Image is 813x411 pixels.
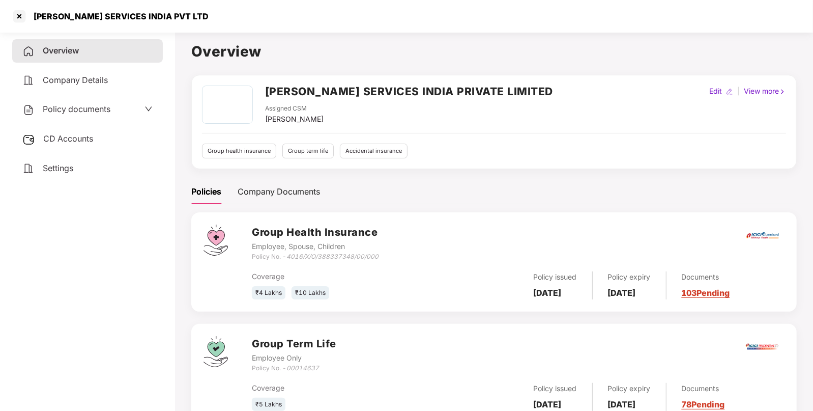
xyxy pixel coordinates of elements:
img: svg+xml;base64,PHN2ZyB4bWxucz0iaHR0cDovL3d3dy53My5vcmcvMjAwMC9zdmciIHdpZHRoPSI0Ny43MTQiIGhlaWdodD... [204,225,228,256]
div: Policy No. - [252,252,379,262]
div: Policy issued [534,271,577,283]
div: Policy expiry [608,271,651,283]
div: ₹4 Lakhs [252,286,285,300]
div: Policy No. - [252,364,336,373]
div: Documents [682,383,725,394]
div: Policies [191,185,221,198]
i: 4016/X/O/388337348/00/000 [286,253,379,260]
img: editIcon [726,88,733,95]
a: 103 Pending [682,288,730,298]
div: Coverage [252,382,429,394]
div: Edit [707,86,724,97]
div: Group term life [282,144,334,158]
img: svg+xml;base64,PHN2ZyB3aWR0aD0iMjUiIGhlaWdodD0iMjQiIHZpZXdCb3g9IjAgMCAyNSAyNCIgZmlsbD0ibm9uZSIgeG... [22,133,35,146]
div: Coverage [252,271,429,282]
img: svg+xml;base64,PHN2ZyB4bWxucz0iaHR0cDovL3d3dy53My5vcmcvMjAwMC9zdmciIHdpZHRoPSIyNCIgaGVpZ2h0PSIyNC... [22,45,35,58]
h1: Overview [191,40,797,63]
img: icici.png [744,229,781,242]
h3: Group Term Life [252,336,336,352]
span: Settings [43,163,73,173]
img: svg+xml;base64,PHN2ZyB4bWxucz0iaHR0cDovL3d3dy53My5vcmcvMjAwMC9zdmciIHdpZHRoPSIyNCIgaGVpZ2h0PSIyNC... [22,104,35,116]
div: Policy expiry [608,383,651,394]
div: Documents [682,271,730,283]
h2: [PERSON_NAME] SERVICES INDIA PRIVATE LIMITED [265,83,553,100]
span: down [144,105,153,113]
span: Company Details [43,75,108,85]
div: View more [742,86,788,97]
div: Company Documents [238,185,320,198]
span: CD Accounts [43,133,93,144]
i: 00014637 [286,364,319,372]
b: [DATE] [608,399,636,409]
img: svg+xml;base64,PHN2ZyB4bWxucz0iaHR0cDovL3d3dy53My5vcmcvMjAwMC9zdmciIHdpZHRoPSIyNCIgaGVpZ2h0PSIyNC... [22,74,35,87]
b: [DATE] [534,288,562,298]
div: Employee, Spouse, Children [252,241,379,252]
div: [PERSON_NAME] SERVICES INDIA PVT LTD [27,11,209,21]
img: svg+xml;base64,PHN2ZyB4bWxucz0iaHR0cDovL3d3dy53My5vcmcvMjAwMC9zdmciIHdpZHRoPSI0Ny43MTQiIGhlaWdodD... [204,336,228,367]
span: Overview [43,45,79,56]
div: Accidental insurance [340,144,408,158]
div: | [735,86,742,97]
div: ₹10 Lakhs [292,286,329,300]
b: [DATE] [608,288,636,298]
div: Policy issued [534,383,577,394]
a: 78 Pending [682,399,725,409]
span: Policy documents [43,104,110,114]
div: Group health insurance [202,144,276,158]
img: iciciprud.png [745,329,780,365]
div: [PERSON_NAME] [265,114,324,125]
div: Assigned CSM [265,104,324,114]
img: rightIcon [779,88,786,95]
b: [DATE] [534,399,562,409]
h3: Group Health Insurance [252,225,379,240]
div: Employee Only [252,352,336,364]
img: svg+xml;base64,PHN2ZyB4bWxucz0iaHR0cDovL3d3dy53My5vcmcvMjAwMC9zdmciIHdpZHRoPSIyNCIgaGVpZ2h0PSIyNC... [22,162,35,175]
